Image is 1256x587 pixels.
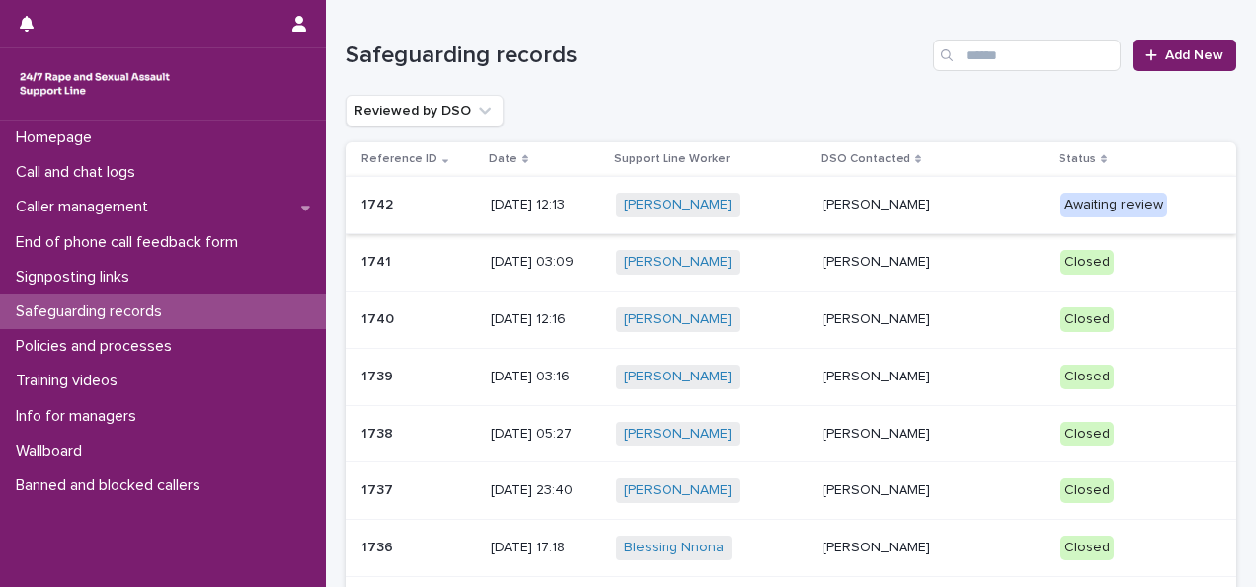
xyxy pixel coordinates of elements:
[8,337,188,356] p: Policies and processes
[346,348,1236,405] tr: 17391739 [DATE] 03:16[PERSON_NAME] [PERSON_NAME]Closed
[624,369,732,385] a: [PERSON_NAME]
[8,233,254,252] p: End of phone call feedback form
[8,198,164,216] p: Caller management
[346,520,1236,577] tr: 17361736 [DATE] 17:18Blessing Nnona [PERSON_NAME]Closed
[614,148,730,170] p: Support Line Worker
[491,197,600,213] p: [DATE] 12:13
[16,64,174,104] img: rhQMoQhaT3yELyF149Cw
[346,95,504,126] button: Reviewed by DSO
[624,482,732,499] a: [PERSON_NAME]
[361,148,437,170] p: Reference ID
[624,254,732,271] a: [PERSON_NAME]
[491,426,600,443] p: [DATE] 05:27
[8,302,178,321] p: Safeguarding records
[346,42,925,70] h1: Safeguarding records
[823,369,1045,385] p: [PERSON_NAME]
[8,407,152,426] p: Info for managers
[491,482,600,499] p: [DATE] 23:40
[8,476,216,495] p: Banned and blocked callers
[346,291,1236,348] tr: 17401740 [DATE] 12:16[PERSON_NAME] [PERSON_NAME]Closed
[823,254,1045,271] p: [PERSON_NAME]
[346,405,1236,462] tr: 17381738 [DATE] 05:27[PERSON_NAME] [PERSON_NAME]Closed
[346,177,1236,234] tr: 17421742 [DATE] 12:13[PERSON_NAME] [PERSON_NAME]Awaiting review
[821,148,910,170] p: DSO Contacted
[624,540,724,556] a: Blessing Nnona
[1060,250,1114,275] div: Closed
[933,40,1121,71] input: Search
[361,250,395,271] p: 1741
[491,540,600,556] p: [DATE] 17:18
[823,540,1045,556] p: [PERSON_NAME]
[1059,148,1096,170] p: Status
[8,268,145,287] p: Signposting links
[624,197,732,213] a: [PERSON_NAME]
[8,442,98,461] p: Wallboard
[491,254,600,271] p: [DATE] 03:09
[823,311,1045,328] p: [PERSON_NAME]
[1165,48,1223,62] span: Add New
[346,234,1236,292] tr: 17411741 [DATE] 03:09[PERSON_NAME] [PERSON_NAME]Closed
[489,148,517,170] p: Date
[491,311,600,328] p: [DATE] 12:16
[491,369,600,385] p: [DATE] 03:16
[1060,478,1114,503] div: Closed
[361,365,397,385] p: 1739
[1060,365,1114,389] div: Closed
[361,478,397,499] p: 1737
[8,128,108,147] p: Homepage
[361,536,397,556] p: 1736
[1060,536,1114,560] div: Closed
[361,307,398,328] p: 1740
[8,372,133,390] p: Training videos
[346,462,1236,520] tr: 17371737 [DATE] 23:40[PERSON_NAME] [PERSON_NAME]Closed
[823,197,1045,213] p: [PERSON_NAME]
[8,163,151,182] p: Call and chat logs
[823,482,1045,499] p: [PERSON_NAME]
[1060,307,1114,332] div: Closed
[624,311,732,328] a: [PERSON_NAME]
[1133,40,1236,71] a: Add New
[361,422,397,443] p: 1738
[624,426,732,443] a: [PERSON_NAME]
[823,426,1045,443] p: [PERSON_NAME]
[1060,422,1114,447] div: Closed
[361,193,397,213] p: 1742
[1060,193,1167,217] div: Awaiting review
